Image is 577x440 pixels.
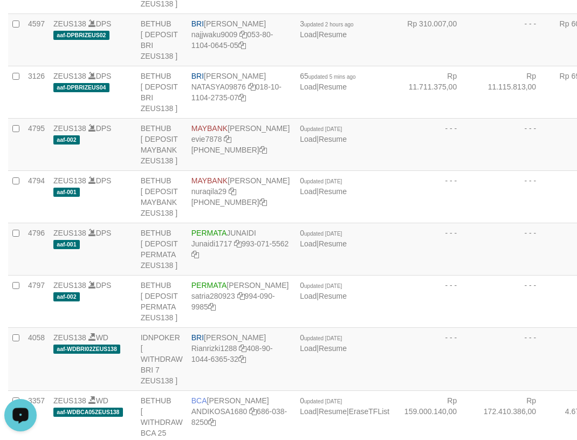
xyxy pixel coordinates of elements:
[191,239,232,248] a: Junaidi1717
[304,398,342,404] span: updated [DATE]
[191,30,238,39] a: najjwaku9009
[300,239,317,248] a: Load
[191,396,207,405] span: BCA
[300,229,342,237] span: 0
[24,170,49,223] td: 4794
[187,275,296,327] td: [PERSON_NAME] 994-090-9985
[473,275,552,327] td: - - -
[300,396,389,416] span: | |
[473,13,552,66] td: - - -
[53,83,109,92] span: aaf-DPBRIZEUS04
[191,333,204,342] span: BRI
[49,327,136,390] td: WD
[300,407,317,416] a: Load
[394,223,473,275] td: - - -
[319,135,347,143] a: Resume
[300,344,317,353] a: Load
[473,118,552,170] td: - - -
[191,281,227,290] span: PERMATA
[300,333,342,342] span: 0
[187,66,296,118] td: [PERSON_NAME] 018-10-1104-2735-07
[319,292,347,300] a: Resume
[304,22,354,27] span: updated 2 hours ago
[473,170,552,223] td: - - -
[191,72,204,80] span: BRI
[187,13,296,66] td: [PERSON_NAME] 053-80-1104-0645-05
[136,223,187,275] td: BETHUB [ DEPOSIT PERMATA ZEUS138 ]
[319,82,347,91] a: Resume
[191,229,227,237] span: PERMATA
[300,82,317,91] a: Load
[49,66,136,118] td: DPS
[24,223,49,275] td: 4796
[394,13,473,66] td: Rp 310.007,00
[300,19,354,39] span: |
[53,281,86,290] a: ZEUS138
[53,408,123,417] span: aaf-WDBCA05ZEUS138
[300,292,317,300] a: Load
[191,176,228,185] span: MAYBANK
[300,281,342,290] span: 0
[394,327,473,390] td: - - -
[300,124,342,133] span: 0
[49,13,136,66] td: DPS
[304,231,342,237] span: updated [DATE]
[136,275,187,327] td: BETHUB [ DEPOSIT PERMATA ZEUS138 ]
[187,223,296,275] td: JUNAIDI 993-071-5562
[319,239,347,248] a: Resume
[304,126,342,132] span: updated [DATE]
[300,30,317,39] a: Load
[191,250,199,259] a: Copy 9930715562 to clipboard
[187,327,296,390] td: [PERSON_NAME] 408-90-1044-6365-32
[238,93,246,102] a: Copy 018101104273507 to clipboard
[187,118,296,170] td: [PERSON_NAME] [PHONE_NUMBER]
[300,396,342,405] span: 0
[234,239,242,248] a: Copy Junaidi1717 to clipboard
[191,407,248,416] a: ANDIKOSA1680
[49,223,136,275] td: DPS
[394,66,473,118] td: Rp 11.711.375,00
[349,407,389,416] a: EraseTFList
[300,176,347,196] span: |
[300,124,347,143] span: |
[53,31,109,40] span: aaf-DPBRIZEUS02
[136,66,187,118] td: BETHUB [ DEPOSIT BRI ZEUS138 ]
[308,74,356,80] span: updated 5 mins ago
[24,66,49,118] td: 3126
[394,118,473,170] td: - - -
[238,41,246,50] a: Copy 053801104064505 to clipboard
[53,176,86,185] a: ZEUS138
[24,327,49,390] td: 4058
[300,72,355,91] span: |
[300,72,355,80] span: 65
[191,19,204,28] span: BRI
[249,407,257,416] a: Copy ANDIKOSA1680 to clipboard
[394,170,473,223] td: - - -
[53,229,86,237] a: ZEUS138
[319,407,347,416] a: Resume
[49,118,136,170] td: DPS
[53,19,86,28] a: ZEUS138
[473,223,552,275] td: - - -
[136,327,187,390] td: IDNPOKER [ WITHDRAW BRI 7 ZEUS138 ]
[238,355,246,363] a: Copy 408901044636532 to clipboard
[24,13,49,66] td: 4597
[300,19,354,28] span: 3
[49,170,136,223] td: DPS
[136,13,187,66] td: BETHUB [ DEPOSIT BRI ZEUS138 ]
[24,118,49,170] td: 4795
[248,82,256,91] a: Copy NATASYA09876 to clipboard
[237,292,245,300] a: Copy satria280923 to clipboard
[53,240,80,249] span: aaf-001
[304,178,342,184] span: updated [DATE]
[300,135,317,143] a: Load
[53,135,80,145] span: aaf-002
[300,176,342,185] span: 0
[49,275,136,327] td: DPS
[191,82,246,91] a: NATASYA09876
[136,170,187,223] td: BETHUB [ DEPOSIT MAYBANK ZEUS138 ]
[191,135,222,143] a: evie7878
[394,275,473,327] td: - - -
[187,170,296,223] td: [PERSON_NAME] [PHONE_NUMBER]
[53,345,120,354] span: aaf-WDBRI02ZEUS138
